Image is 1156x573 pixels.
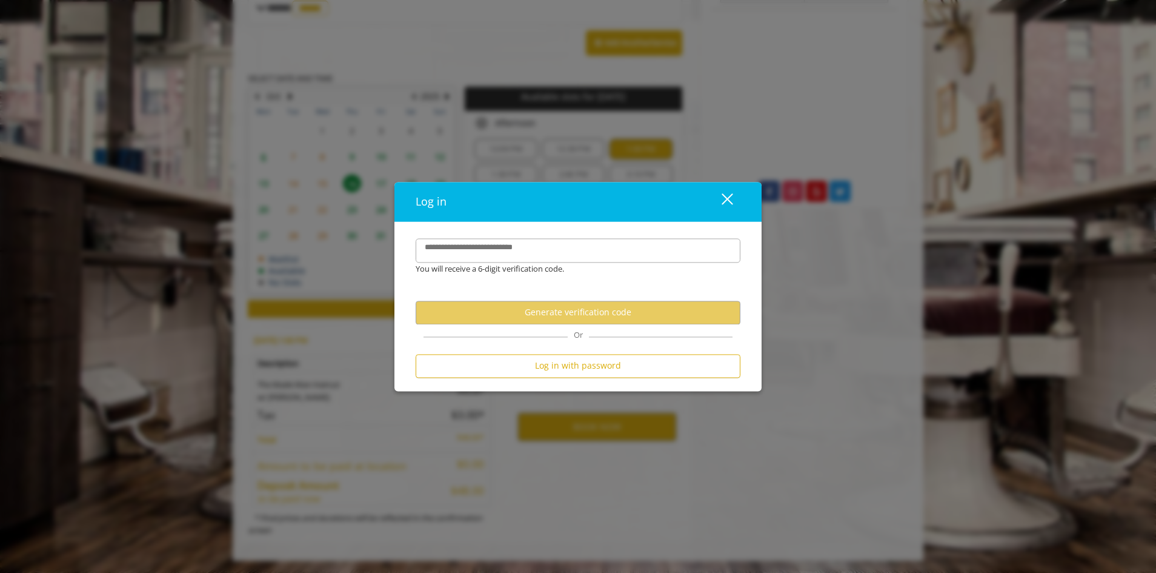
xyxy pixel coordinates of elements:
div: close dialog [708,193,732,211]
span: Log in [416,194,447,209]
button: close dialog [699,189,740,214]
button: Log in with password [416,354,740,378]
span: Or [568,329,589,340]
button: Generate verification code [416,301,740,324]
div: You will receive a 6-digit verification code. [407,263,731,275]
